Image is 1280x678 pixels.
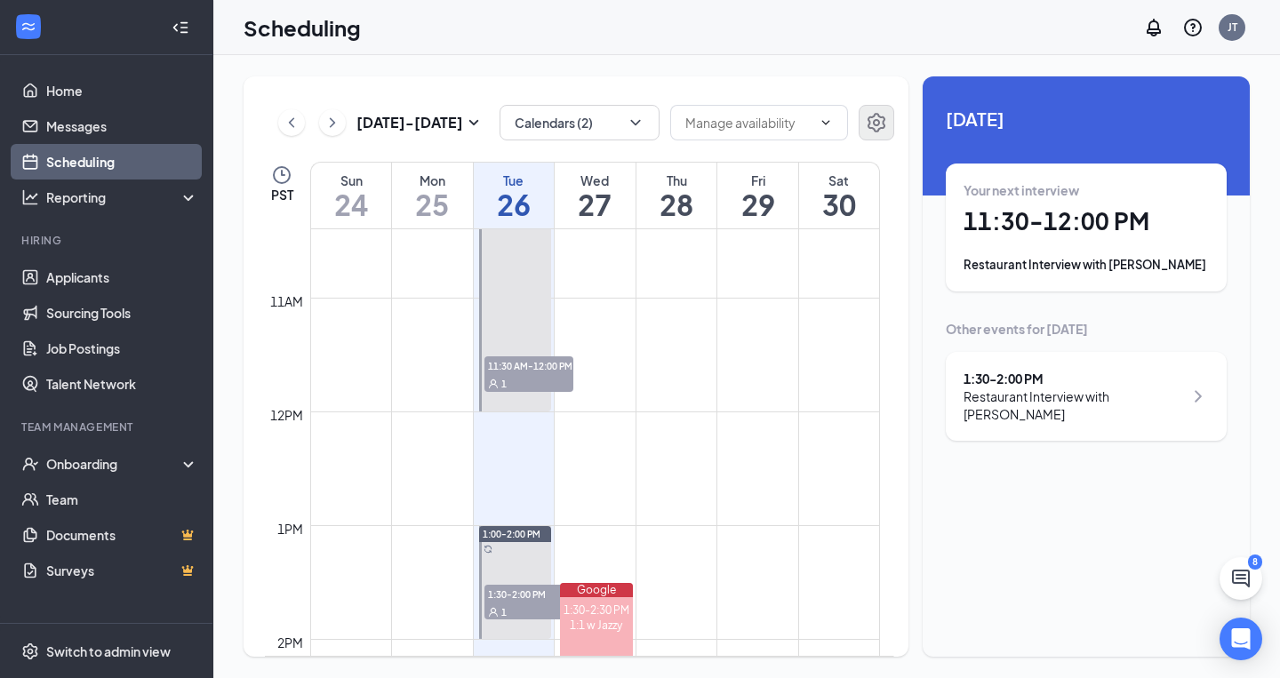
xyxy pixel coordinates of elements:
a: Messages [46,108,198,144]
a: Talent Network [46,366,198,402]
a: Home [46,73,198,108]
span: PST [271,186,293,203]
input: Manage availability [685,113,812,132]
svg: WorkstreamLogo [20,18,37,36]
div: Reporting [46,188,199,206]
svg: QuestionInfo [1182,17,1204,38]
svg: Sync [484,545,492,554]
h1: 27 [555,189,636,219]
svg: Clock [271,164,292,186]
h1: 25 [392,189,473,219]
span: 11:30 AM-12:00 PM [484,356,573,374]
button: ChevronRight [319,109,346,136]
a: DocumentsCrown [46,517,198,553]
span: [DATE] [946,105,1227,132]
div: Your next interview [964,181,1209,199]
a: August 29, 2025 [717,163,798,228]
span: 1 [501,378,507,390]
svg: User [488,379,499,389]
h3: [DATE] - [DATE] [356,113,463,132]
div: Mon [392,171,473,189]
h1: 29 [717,189,798,219]
span: 1 [501,606,507,618]
div: 1pm [274,519,307,538]
svg: ChatActive [1230,568,1252,589]
a: Applicants [46,259,198,295]
a: Sourcing Tools [46,295,198,331]
svg: ChevronRight [324,112,341,133]
div: Team Management [21,419,195,435]
div: 8 [1248,554,1262,570]
a: SurveysCrown [46,553,198,588]
div: Hiring [21,233,195,248]
button: Calendars (2)ChevronDown [500,105,660,140]
a: August 27, 2025 [555,163,636,228]
div: Google [560,583,632,597]
svg: Settings [21,642,39,660]
h1: 28 [636,189,717,219]
a: August 28, 2025 [636,163,717,228]
div: 11am [267,291,307,311]
svg: ChevronLeft [283,112,300,133]
svg: SmallChevronDown [463,112,484,133]
div: Restaurant Interview with [PERSON_NAME] [964,256,1209,274]
div: 12pm [267,405,307,425]
div: Sun [311,171,391,189]
a: Scheduling [46,144,198,179]
h1: 26 [474,189,555,219]
div: JT [1228,20,1237,35]
a: August 25, 2025 [392,163,473,228]
svg: UserCheck [21,455,39,473]
div: 1:1 w Jazzy [560,618,632,633]
a: August 24, 2025 [311,163,391,228]
svg: Settings [866,112,887,133]
h1: Scheduling [244,12,361,43]
svg: ChevronDown [627,114,644,132]
div: 1:30 - 2:00 PM [964,370,1183,387]
button: ChevronLeft [278,109,305,136]
svg: ChevronRight [1188,386,1209,407]
svg: Notifications [1143,17,1164,38]
div: 1:30-2:30 PM [560,602,632,618]
span: 1:00-2:00 PM [483,528,540,540]
span: 1:30-2:00 PM [484,585,573,602]
h1: 11:30 - 12:00 PM [964,206,1209,236]
a: Job Postings [46,331,198,366]
button: Settings [859,105,894,140]
h1: 24 [311,189,391,219]
div: Open Intercom Messenger [1220,618,1262,660]
a: Team [46,482,198,517]
svg: Collapse [172,19,189,36]
div: Thu [636,171,717,189]
svg: User [488,607,499,618]
div: Wed [555,171,636,189]
h1: 30 [799,189,879,219]
svg: Analysis [21,188,39,206]
svg: ChevronDown [819,116,833,130]
a: August 30, 2025 [799,163,879,228]
div: 2pm [274,633,307,652]
div: Fri [717,171,798,189]
div: Switch to admin view [46,642,171,660]
div: Onboarding [46,455,183,473]
div: Sat [799,171,879,189]
div: Other events for [DATE] [946,320,1227,338]
div: Restaurant Interview with [PERSON_NAME] [964,387,1183,423]
button: ChatActive [1220,557,1262,600]
div: Tue [474,171,555,189]
a: August 26, 2025 [474,163,555,228]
